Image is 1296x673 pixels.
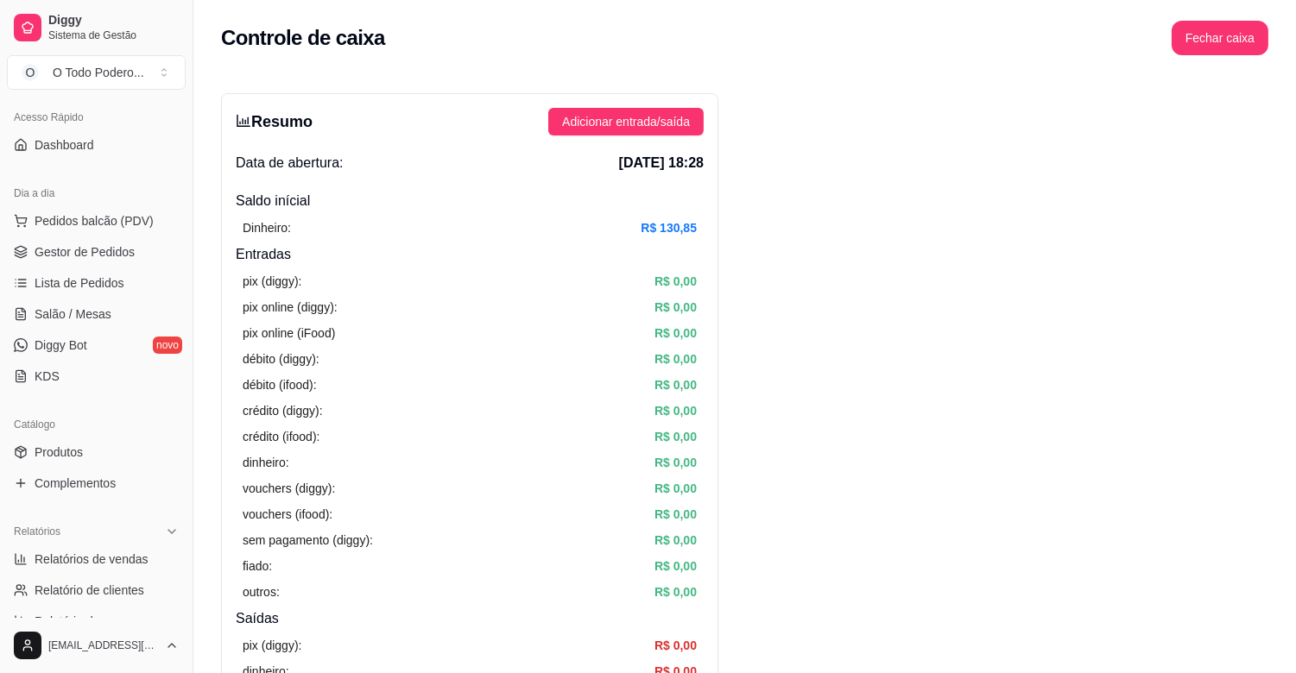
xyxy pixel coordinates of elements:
[7,469,186,497] a: Complementos
[243,582,280,601] article: outros:
[654,636,697,655] article: R$ 0,00
[7,179,186,207] div: Dia a dia
[243,218,291,237] article: Dinheiro:
[7,131,186,159] a: Dashboard
[243,401,323,420] article: crédito (diggy):
[7,331,186,359] a: Diggy Botnovo
[7,238,186,266] a: Gestor de Pedidos
[35,212,154,230] span: Pedidos balcão (PDV)
[7,545,186,573] a: Relatórios de vendas
[7,207,186,235] button: Pedidos balcão (PDV)
[7,104,186,131] div: Acesso Rápido
[243,636,301,655] article: pix (diggy):
[35,243,135,261] span: Gestor de Pedidos
[35,582,144,599] span: Relatório de clientes
[236,191,704,211] h4: Saldo inícial
[7,55,186,90] button: Select a team
[243,298,338,317] article: pix online (diggy):
[654,531,697,550] article: R$ 0,00
[548,108,704,135] button: Adicionar entrada/saída
[35,336,87,354] span: Diggy Bot
[243,453,289,472] article: dinheiro:
[35,475,116,492] span: Complementos
[654,349,697,368] article: R$ 0,00
[7,576,186,604] a: Relatório de clientes
[48,638,158,652] span: [EMAIL_ADDRESS][DOMAIN_NAME]
[654,298,697,317] article: R$ 0,00
[7,438,186,466] a: Produtos
[236,153,344,173] span: Data de abertura:
[7,300,186,328] a: Salão / Mesas
[236,244,704,265] h4: Entradas
[7,607,186,635] a: Relatório de mesas
[654,272,697,291] article: R$ 0,00
[48,13,179,28] span: Diggy
[654,582,697,601] article: R$ 0,00
[1172,21,1268,55] button: Fechar caixa
[654,324,697,343] article: R$ 0,00
[654,401,697,420] article: R$ 0,00
[22,64,39,81] span: O
[35,305,111,323] span: Salão / Mesas
[243,324,335,343] article: pix online (iFood)
[619,153,704,173] span: [DATE] 18:28
[243,272,301,291] article: pix (diggy):
[243,505,332,524] article: vouchers (ifood):
[48,28,179,42] span: Sistema de Gestão
[243,349,319,368] article: débito (diggy):
[236,608,704,629] h4: Saídas
[7,411,186,438] div: Catálogo
[654,557,697,576] article: R$ 0,00
[35,368,60,385] span: KDS
[243,531,373,550] article: sem pagamento (diggy):
[53,64,144,81] div: O Todo Podero ...
[35,550,149,568] span: Relatórios de vendas
[7,269,186,297] a: Lista de Pedidos
[14,525,60,538] span: Relatórios
[243,557,272,576] article: fiado:
[35,274,124,292] span: Lista de Pedidos
[654,427,697,446] article: R$ 0,00
[243,427,319,446] article: crédito (ifood):
[654,375,697,394] article: R$ 0,00
[236,113,251,129] span: bar-chart
[562,112,690,131] span: Adicionar entrada/saída
[221,24,385,52] h2: Controle de caixa
[35,443,83,461] span: Produtos
[654,479,697,498] article: R$ 0,00
[243,375,317,394] article: débito (ifood):
[35,136,94,154] span: Dashboard
[35,613,139,630] span: Relatório de mesas
[641,218,697,237] article: R$ 130,85
[243,479,335,498] article: vouchers (diggy):
[654,505,697,524] article: R$ 0,00
[7,625,186,666] button: [EMAIL_ADDRESS][DOMAIN_NAME]
[236,110,313,134] h3: Resumo
[7,362,186,390] a: KDS
[7,7,186,48] a: DiggySistema de Gestão
[654,453,697,472] article: R$ 0,00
